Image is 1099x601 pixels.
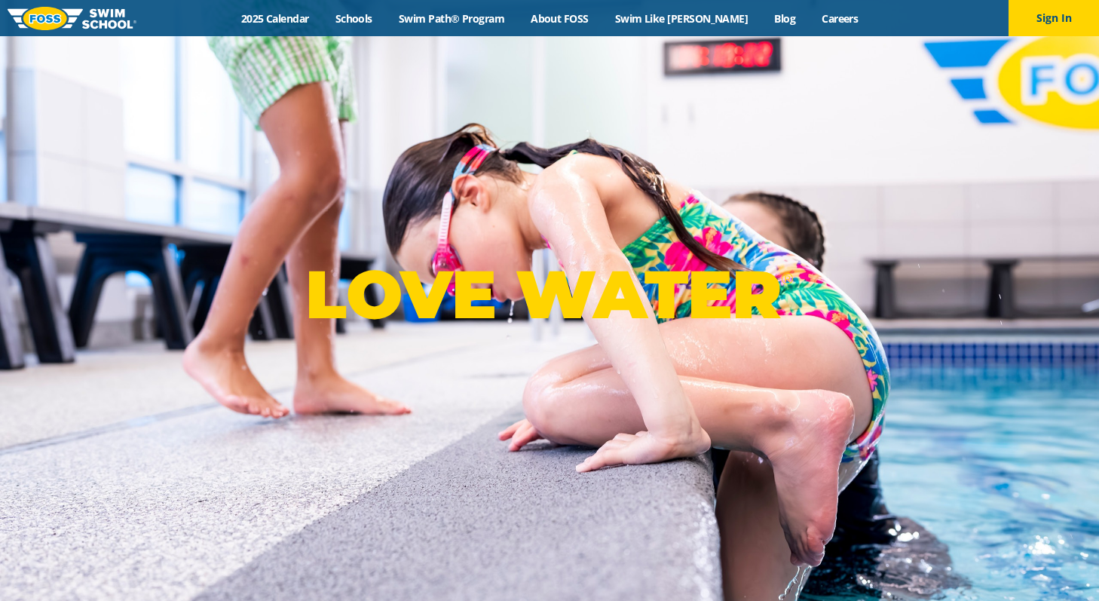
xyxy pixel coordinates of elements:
[385,11,517,26] a: Swim Path® Program
[228,11,322,26] a: 2025 Calendar
[602,11,761,26] a: Swim Like [PERSON_NAME]
[809,11,871,26] a: Careers
[518,11,602,26] a: About FOSS
[305,254,793,335] p: LOVE WATER
[781,269,793,288] sup: ®
[761,11,809,26] a: Blog
[8,7,136,30] img: FOSS Swim School Logo
[322,11,385,26] a: Schools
